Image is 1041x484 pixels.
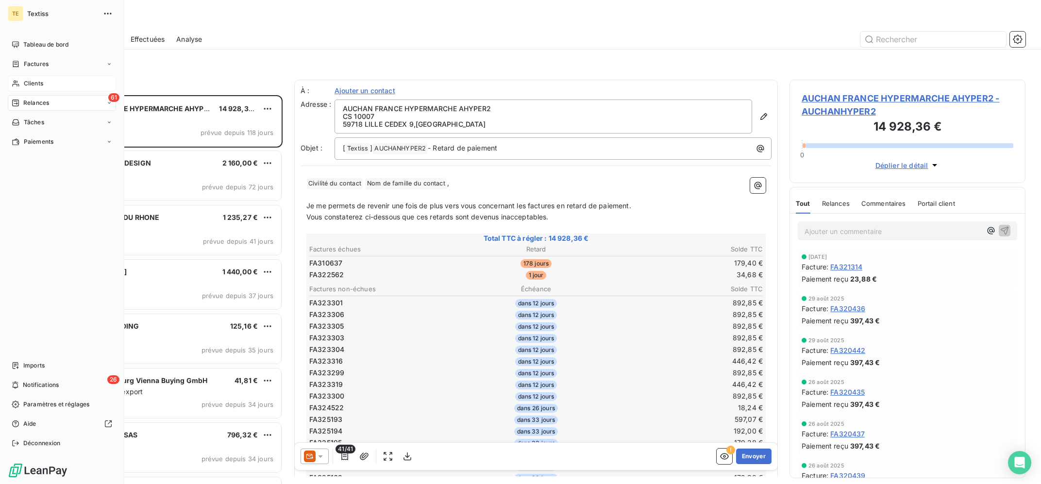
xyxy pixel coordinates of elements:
[612,379,763,390] td: 446,42 €
[309,333,460,343] td: FA323303
[850,357,880,367] span: 397,43 €
[201,401,273,408] span: prévue depuis 34 jours
[520,259,552,268] span: 178 jours
[47,95,283,484] div: grid
[202,292,273,300] span: prévue depuis 37 jours
[8,6,23,21] div: TE
[309,244,460,254] th: Factures échues
[23,361,45,370] span: Imports
[808,379,844,385] span: 26 août 2025
[515,381,557,389] span: dans 12 jours
[366,178,447,189] span: Nom de famille du contact
[515,392,557,401] span: dans 12 jours
[515,357,557,366] span: dans 12 jours
[309,426,460,436] td: FA325194
[24,60,49,68] span: Factures
[515,334,557,343] span: dans 12 jours
[23,40,68,49] span: Tableau de bord
[301,86,335,96] label: À :
[612,298,763,308] td: 892,85 €
[301,144,322,152] span: Objet :
[24,79,43,88] span: Clients
[222,267,258,276] span: 1 440,00 €
[850,274,877,284] span: 23,88 €
[202,183,273,191] span: prévue depuis 72 jours
[1008,451,1031,474] div: Open Intercom Messenger
[343,105,744,113] p: AUCHAN FRANCE HYPERMARCHE AHYPER2
[514,474,558,483] span: dans 33 jours
[808,337,844,343] span: 29 août 2025
[201,129,273,136] span: prévue depuis 118 jours
[612,472,763,483] td: 179,38 €
[336,445,355,453] span: 41/41
[428,144,497,152] span: - Retard de paiement
[515,299,557,308] span: dans 12 jours
[201,346,273,354] span: prévue depuis 35 jours
[802,470,828,481] span: Facture :
[24,137,53,146] span: Paiements
[343,144,345,152] span: [
[108,93,119,102] span: 61
[27,10,97,17] span: Textiss
[23,381,59,389] span: Notifications
[612,414,763,425] td: 597,07 €
[830,470,865,481] span: FA320439
[23,439,61,448] span: Déconnexion
[860,32,1006,47] input: Rechercher
[802,118,1013,137] h3: 14 928,36 €
[850,441,880,451] span: 397,43 €
[918,200,955,207] span: Portail client
[612,333,763,343] td: 892,85 €
[176,34,202,44] span: Analyse
[830,262,862,272] span: FA321314
[808,254,827,260] span: [DATE]
[802,274,848,284] span: Paiement reçu
[830,303,865,314] span: FA320436
[736,449,772,464] button: Envoyer
[515,346,557,354] span: dans 12 jours
[370,144,372,152] span: ]
[612,309,763,320] td: 892,85 €
[68,104,217,113] span: AUCHAN FRANCE HYPERMARCHE AHYPER2
[343,113,744,120] p: CS 10007
[612,437,763,448] td: 179,38 €
[68,376,207,384] span: Peek&Cloppenburg Vienna Buying GmbH
[346,143,369,154] span: Textiss
[802,387,828,397] span: Facture :
[309,367,460,378] td: FA323299
[373,143,427,154] span: AUCHANHYPER2
[796,200,810,207] span: Tout
[23,99,49,107] span: Relances
[526,271,547,280] span: 1 jour
[802,357,848,367] span: Paiement reçu
[802,92,1013,118] span: AUCHAN FRANCE HYPERMARCHE AHYPER2 - AUCHANHYPER2
[201,455,273,463] span: prévue depuis 34 jours
[23,400,89,409] span: Paramètres et réglages
[802,262,828,272] span: Facture :
[802,345,828,355] span: Facture :
[612,284,763,294] th: Solde TTC
[802,316,848,326] span: Paiement reçu
[222,159,258,167] span: 2 160,00 €
[309,356,460,367] td: FA323316
[802,399,848,409] span: Paiement reçu
[23,419,36,428] span: Aide
[875,160,928,170] span: Déplier le détail
[308,234,764,243] span: Total TTC à régler : 14 928,36 €
[309,472,460,483] td: FA325162
[515,369,557,378] span: dans 12 jours
[235,376,258,384] span: 41,81 €
[461,244,612,254] th: Retard
[309,298,460,308] td: FA323301
[612,269,763,280] td: 34,68 €
[612,402,763,413] td: 18,24 €
[309,391,460,401] td: FA323300
[514,439,558,448] span: dans 33 jours
[335,86,395,96] span: Ajouter un contact
[309,270,344,280] span: FA322562
[309,414,460,425] td: FA325193
[850,316,880,326] span: 397,43 €
[850,399,880,409] span: 397,43 €
[230,322,258,330] span: 125,16 €
[8,463,68,478] img: Logo LeanPay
